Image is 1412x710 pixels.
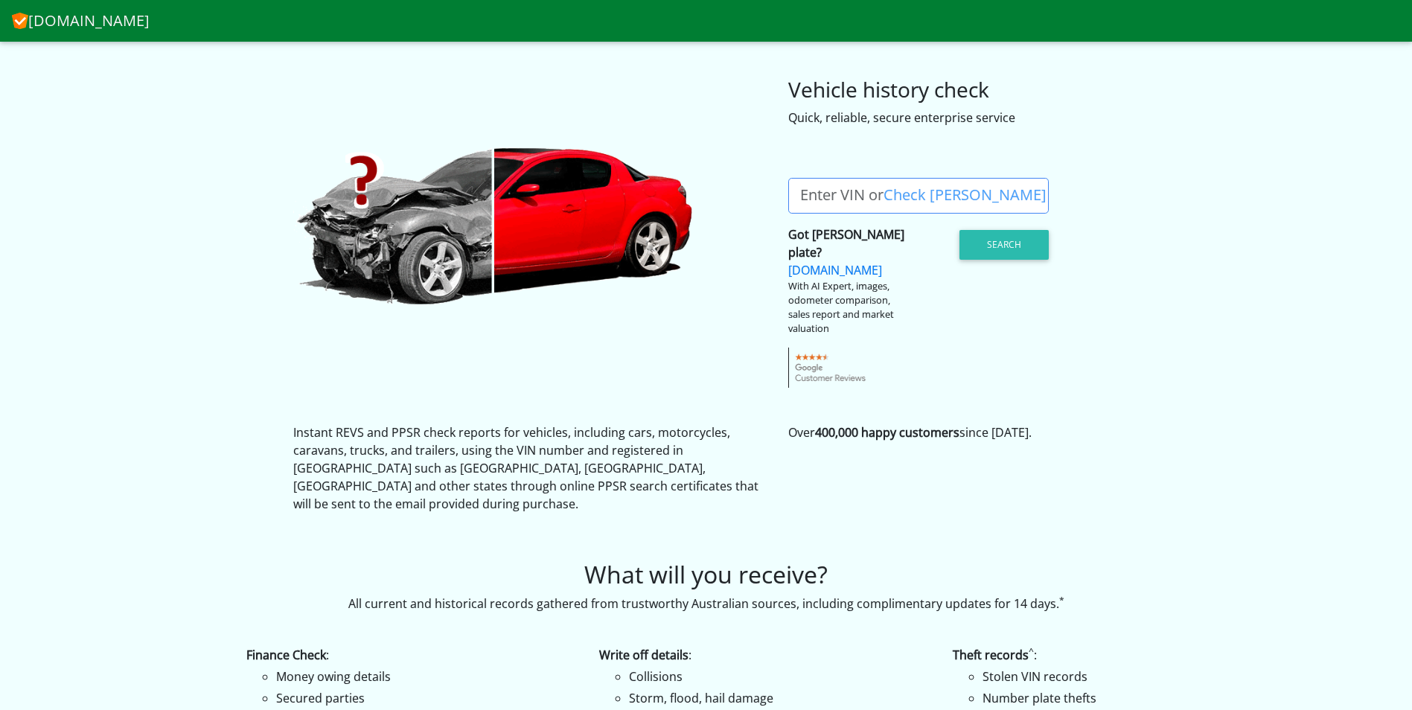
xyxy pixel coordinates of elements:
[11,560,1401,589] h2: What will you receive?
[12,10,28,29] img: CheckVIN.com.au logo
[1029,645,1034,658] sup: ^
[11,595,1401,613] p: All current and historical records gathered from trustworthy Australian sources, including compli...
[788,423,1119,441] p: Over since [DATE].
[293,144,695,307] img: CheckVIN
[246,647,326,663] strong: Finance Check
[788,226,904,260] strong: Got [PERSON_NAME] plate?
[959,230,1049,260] button: Search
[884,185,1047,205] a: Check [PERSON_NAME]
[12,6,150,36] a: [DOMAIN_NAME]
[788,348,874,388] img: gcr-badge-transparent.png.pagespeed.ce.05XcFOhvEz.png
[788,279,907,336] div: With AI Expert, images, odometer comparison, sales report and market valuation
[788,262,882,278] a: [DOMAIN_NAME]
[953,647,1029,663] strong: Theft records
[788,77,1119,103] h3: Vehicle history check
[788,178,1058,214] label: Enter VIN or
[276,689,577,707] li: Secured parties
[276,668,577,685] li: Money owing details
[983,689,1283,707] li: Number plate thefts
[599,647,689,663] strong: Write off details
[629,689,930,707] li: Storm, flood, hail damage
[983,668,1283,685] li: Stolen VIN records
[629,668,930,685] li: Collisions
[815,424,959,441] strong: 400,000 happy customers
[293,423,766,513] p: Instant REVS and PPSR check reports for vehicles, including cars, motorcycles, caravans, trucks, ...
[788,109,1119,127] div: Quick, reliable, secure enterprise service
